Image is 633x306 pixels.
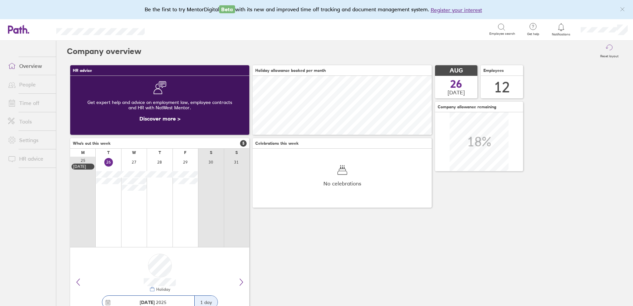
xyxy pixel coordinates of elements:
span: Get help [522,32,544,36]
div: W [132,150,136,155]
span: AUG [450,67,463,74]
button: Reset layout [596,41,622,62]
a: HR advice [3,152,56,165]
span: Beta [219,5,235,13]
a: Settings [3,133,56,147]
a: Notifications [551,23,572,36]
div: T [159,150,161,155]
div: T [107,150,110,155]
span: Celebrations this week [255,141,299,146]
div: F [184,150,186,155]
strong: [DATE] [140,299,155,305]
span: No celebrations [323,180,361,186]
a: Overview [3,59,56,73]
div: S [210,150,212,155]
span: [DATE] [448,89,465,95]
span: Company allowance remaining [438,105,496,109]
div: S [235,150,238,155]
div: Search [163,26,179,32]
div: Be the first to try MentorDigital with its new and improved time off tracking and document manage... [145,5,489,14]
span: Notifications [551,32,572,36]
span: 5 [240,140,247,147]
div: 12 [494,79,510,96]
button: Register your interest [431,6,482,14]
span: Employee search [489,32,515,36]
span: Employees [483,68,504,73]
span: 2025 [140,300,167,305]
div: Holiday [155,287,170,292]
span: 26 [450,79,462,89]
span: Holiday allowance booked per month [255,68,326,73]
div: Get expert help and advice on employment law, employee contracts and HR with NatWest Mentor. [75,94,244,116]
span: HR advice [73,68,92,73]
a: Discover more > [139,115,180,122]
a: Tools [3,115,56,128]
a: People [3,78,56,91]
span: Who's out this week [73,141,111,146]
label: Reset layout [596,52,622,58]
div: M [81,150,85,155]
h2: Company overview [67,41,141,62]
div: [DATE] [73,164,93,169]
a: Time off [3,96,56,110]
